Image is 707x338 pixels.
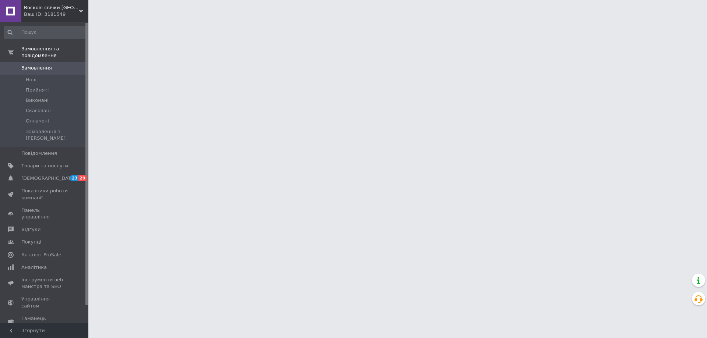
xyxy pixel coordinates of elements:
span: Виконані [26,97,49,104]
span: Панель управління [21,207,68,220]
span: Замовлення [21,65,52,71]
span: 29 [78,175,87,181]
span: Замовлення з [PERSON_NAME] [26,128,86,142]
span: Управління сайтом [21,296,68,309]
div: Ваш ID: 3181549 [24,11,88,18]
span: Покупці [21,239,41,245]
span: [DEMOGRAPHIC_DATA] [21,175,76,182]
span: Аналітика [21,264,47,271]
span: 23 [70,175,78,181]
input: Пошук [4,26,87,39]
span: Оплачені [26,118,49,124]
span: Скасовані [26,107,51,114]
span: Нові [26,77,36,83]
span: Прийняті [26,87,49,93]
span: Показники роботи компанії [21,188,68,201]
span: Відгуки [21,226,41,233]
span: Інструменти веб-майстра та SEO [21,277,68,290]
span: Замовлення та повідомлення [21,46,88,59]
span: Товари та послуги [21,163,68,169]
span: Повідомлення [21,150,57,157]
span: Воскові свічки Одеса [24,4,79,11]
span: Каталог ProSale [21,252,61,258]
span: Гаманець компанії [21,315,68,328]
